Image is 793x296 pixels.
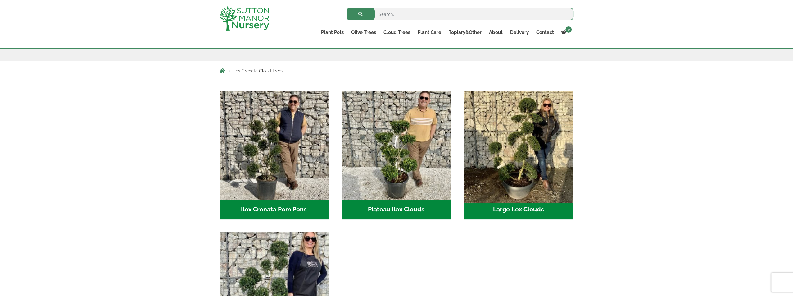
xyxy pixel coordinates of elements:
a: Plant Pots [317,28,347,37]
img: logo [220,6,269,31]
a: Visit product category Large Ilex Clouds [464,91,573,219]
a: 0 [558,28,573,37]
h2: Large Ilex Clouds [464,200,573,219]
img: Ilex Crenata Pom Pons [220,91,329,200]
input: Search... [347,8,573,20]
a: Delivery [506,28,532,37]
nav: Breadcrumbs [220,68,573,73]
span: Ilex Crenata Cloud Trees [233,68,283,73]
a: About [485,28,506,37]
a: Plant Care [414,28,445,37]
span: 0 [565,26,572,33]
h2: Plateau Ilex Clouds [342,200,451,219]
a: Contact [532,28,558,37]
a: Cloud Trees [380,28,414,37]
img: Plateau Ilex Clouds [342,91,451,200]
a: Visit product category Plateau Ilex Clouds [342,91,451,219]
img: Large Ilex Clouds [461,88,576,203]
h2: Ilex Crenata Pom Pons [220,200,329,219]
a: Olive Trees [347,28,380,37]
a: Topiary&Other [445,28,485,37]
a: Visit product category Ilex Crenata Pom Pons [220,91,329,219]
